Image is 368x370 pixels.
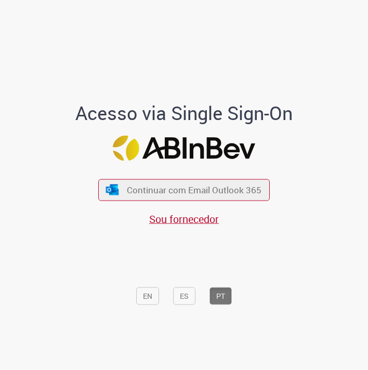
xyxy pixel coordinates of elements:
[149,212,219,226] a: Sou fornecedor
[173,287,195,305] button: ES
[127,184,261,196] span: Continuar com Email Outlook 365
[113,136,255,161] img: Logo ABInBev
[98,179,270,201] button: ícone Azure/Microsoft 360 Continuar com Email Outlook 365
[8,102,360,123] h1: Acesso via Single Sign-On
[105,184,120,195] img: ícone Azure/Microsoft 360
[136,287,159,305] button: EN
[209,287,232,305] button: PT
